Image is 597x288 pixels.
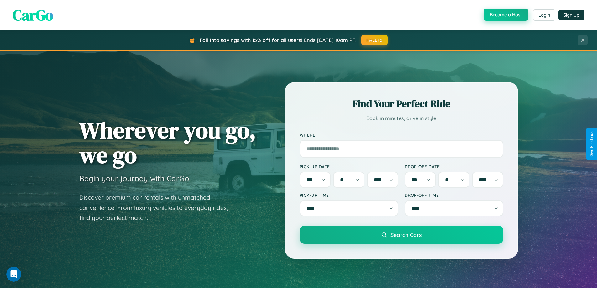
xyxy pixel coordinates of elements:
iframe: Intercom live chat [6,267,21,282]
div: Give Feedback [589,131,594,157]
span: CarGo [13,5,53,25]
button: FALL15 [361,35,388,45]
p: Book in minutes, drive in style [300,114,503,123]
h3: Begin your journey with CarGo [79,174,189,183]
h1: Wherever you go, we go [79,118,256,167]
button: Login [533,9,555,21]
button: Become a Host [484,9,528,21]
p: Discover premium car rentals with unmatched convenience. From luxury vehicles to everyday rides, ... [79,192,236,223]
span: Fall into savings with 15% off for all users! Ends [DATE] 10am PT. [200,37,357,43]
button: Search Cars [300,226,503,244]
span: Search Cars [390,231,422,238]
h2: Find Your Perfect Ride [300,97,503,111]
label: Pick-up Time [300,192,398,198]
label: Drop-off Date [405,164,503,169]
label: Drop-off Time [405,192,503,198]
label: Where [300,132,503,138]
button: Sign Up [558,10,584,20]
label: Pick-up Date [300,164,398,169]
